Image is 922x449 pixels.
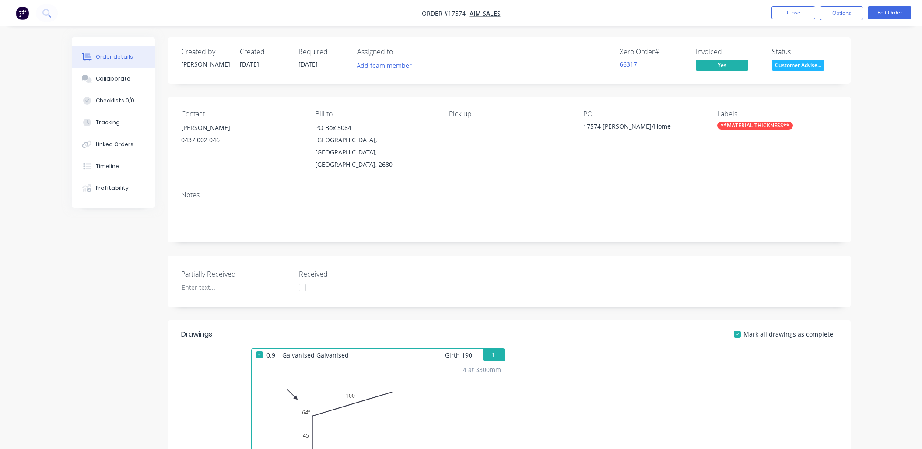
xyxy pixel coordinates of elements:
div: PO Box 5084 [315,122,435,134]
div: Xero Order # [620,48,685,56]
div: [PERSON_NAME] [181,60,229,69]
button: Profitability [72,177,155,199]
div: Order details [96,53,133,61]
button: Options [820,6,863,20]
div: 17574 [PERSON_NAME]/Home [583,122,693,134]
span: [DATE] [240,60,259,68]
div: 4 at 3300mm [463,365,501,374]
button: Edit Order [868,6,911,19]
div: **MATERIAL THICKNESS** [717,122,793,130]
button: Customer Advise... [772,60,824,73]
div: Created by [181,48,229,56]
span: Yes [696,60,748,70]
div: Drawings [181,329,212,340]
div: Collaborate [96,75,130,83]
span: 0.9 [263,349,279,361]
div: [PERSON_NAME]0437 002 046 [181,122,301,150]
div: 0437 002 046 [181,134,301,146]
div: Labels [717,110,837,118]
span: Girth 190 [445,349,472,361]
label: Partially Received [181,269,291,279]
div: Required [298,48,347,56]
div: PO [583,110,703,118]
button: Add team member [352,60,416,71]
span: Galvanised Galvanised [279,349,352,361]
div: Bill to [315,110,435,118]
div: Profitability [96,184,129,192]
button: Order details [72,46,155,68]
a: 66317 [620,60,637,68]
button: Tracking [72,112,155,133]
button: Timeline [72,155,155,177]
div: Notes [181,191,838,199]
span: Order #17574 - [422,9,470,18]
div: Status [772,48,838,56]
div: [GEOGRAPHIC_DATA], [GEOGRAPHIC_DATA], [GEOGRAPHIC_DATA], 2680 [315,134,435,171]
span: Customer Advise... [772,60,824,70]
div: Pick up [449,110,569,118]
span: Mark all drawings as complete [743,330,833,339]
div: Invoiced [696,48,761,56]
label: Received [299,269,408,279]
button: Close [771,6,815,19]
button: Add team member [357,60,417,71]
div: Contact [181,110,301,118]
span: [DATE] [298,60,318,68]
button: Collaborate [72,68,155,90]
img: Factory [16,7,29,20]
div: Assigned to [357,48,445,56]
div: Created [240,48,288,56]
div: PO Box 5084[GEOGRAPHIC_DATA], [GEOGRAPHIC_DATA], [GEOGRAPHIC_DATA], 2680 [315,122,435,171]
div: Timeline [96,162,119,170]
div: Tracking [96,119,120,126]
div: [PERSON_NAME] [181,122,301,134]
a: AIM Sales [470,9,501,18]
div: Checklists 0/0 [96,97,134,105]
button: 1 [483,349,505,361]
button: Linked Orders [72,133,155,155]
div: Linked Orders [96,140,133,148]
button: Checklists 0/0 [72,90,155,112]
